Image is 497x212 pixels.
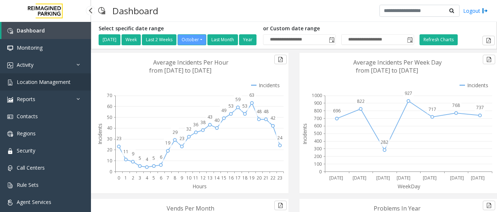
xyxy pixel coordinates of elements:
text: 1 [124,175,127,181]
text: 22 [270,175,275,181]
text: from [DATE] to [DATE] [149,66,211,74]
img: 'icon' [7,28,13,34]
span: Regions [17,130,36,137]
img: 'icon' [7,148,13,154]
text: 21 [263,175,269,181]
button: Year [239,34,257,45]
text: 4 [146,156,148,162]
text: Average Incidents Per Hour [153,58,228,66]
text: Hours [192,183,207,190]
button: Last Month [207,34,238,45]
text: 11 [123,149,128,155]
button: Refresh Charts [420,34,458,45]
text: 16 [228,175,234,181]
text: [DATE] [450,175,464,181]
text: 822 [357,98,365,104]
text: 1000 [312,92,322,99]
text: 50 [107,114,112,120]
text: WeekDay [398,183,421,190]
text: 29 [172,129,178,135]
img: logout [482,7,488,15]
span: Call Centers [17,164,45,171]
button: Export to pdf [274,55,287,64]
text: 53 [228,103,234,109]
text: 53 [242,103,247,109]
text: 300 [314,146,322,152]
text: 900 [314,100,322,106]
text: 0 [118,175,120,181]
text: Average Incidents Per Week Day [353,58,442,66]
text: [DATE] [329,175,343,181]
span: Monitoring [17,44,43,51]
text: 43 [207,114,212,120]
span: Rule Sets [17,181,39,188]
button: Export to pdf [482,36,495,45]
span: Activity [17,61,33,68]
text: 5 [152,155,155,161]
h5: Select specific date range [99,26,258,32]
text: 20 [257,175,262,181]
img: 'icon' [7,182,13,188]
text: 59 [235,96,240,103]
text: 11 [193,175,198,181]
text: 40 [214,117,219,123]
text: 14 [214,175,220,181]
text: 70 [107,92,112,99]
text: 60 [107,103,112,109]
button: Last 2 Weeks [142,34,176,45]
text: 23 [277,175,282,181]
span: Contacts [17,113,38,120]
text: 737 [476,104,484,111]
text: 18 [242,175,247,181]
text: 0 [319,169,322,175]
text: 3 [139,175,141,181]
text: [DATE] [397,175,410,181]
img: 'icon' [7,62,13,68]
img: pageIcon [98,2,105,20]
text: 100 [314,161,322,167]
h5: or Custom date range [263,26,414,32]
text: 42 [270,115,275,121]
text: 500 [314,130,322,136]
img: 'icon' [7,45,13,51]
text: 8 [174,175,176,181]
text: 9 [132,151,134,157]
a: Logout [463,7,488,15]
text: 800 [314,108,322,114]
text: [DATE] [376,175,390,181]
text: 63 [249,92,254,98]
text: 200 [314,153,322,159]
text: 768 [452,102,460,108]
text: 6 [160,175,162,181]
button: Export to pdf [483,55,495,64]
text: 696 [333,108,341,114]
button: [DATE] [99,34,120,45]
img: 'icon' [7,200,13,205]
text: 23 [179,135,184,142]
button: October [178,34,206,45]
text: [DATE] [423,175,437,181]
text: 10 [186,175,191,181]
text: 4 [146,175,148,181]
button: Week [122,34,141,45]
img: 'icon' [7,97,13,103]
text: 282 [381,139,388,145]
span: Toggle popup [406,35,414,45]
text: 30 [107,136,112,142]
text: 6 [160,154,162,160]
text: 10 [107,158,112,164]
text: 5 [139,155,141,161]
button: Export to pdf [483,201,495,210]
text: 49 [221,107,226,113]
text: 48 [257,108,262,115]
span: Agent Services [17,198,51,205]
text: 32 [186,126,191,132]
text: 38 [200,119,206,126]
text: 23 [116,135,122,142]
text: 15 [221,175,226,181]
text: 927 [405,90,412,96]
text: 20 [107,147,112,153]
text: 717 [429,106,436,112]
text: 48 [263,108,269,115]
span: Security [17,147,35,154]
